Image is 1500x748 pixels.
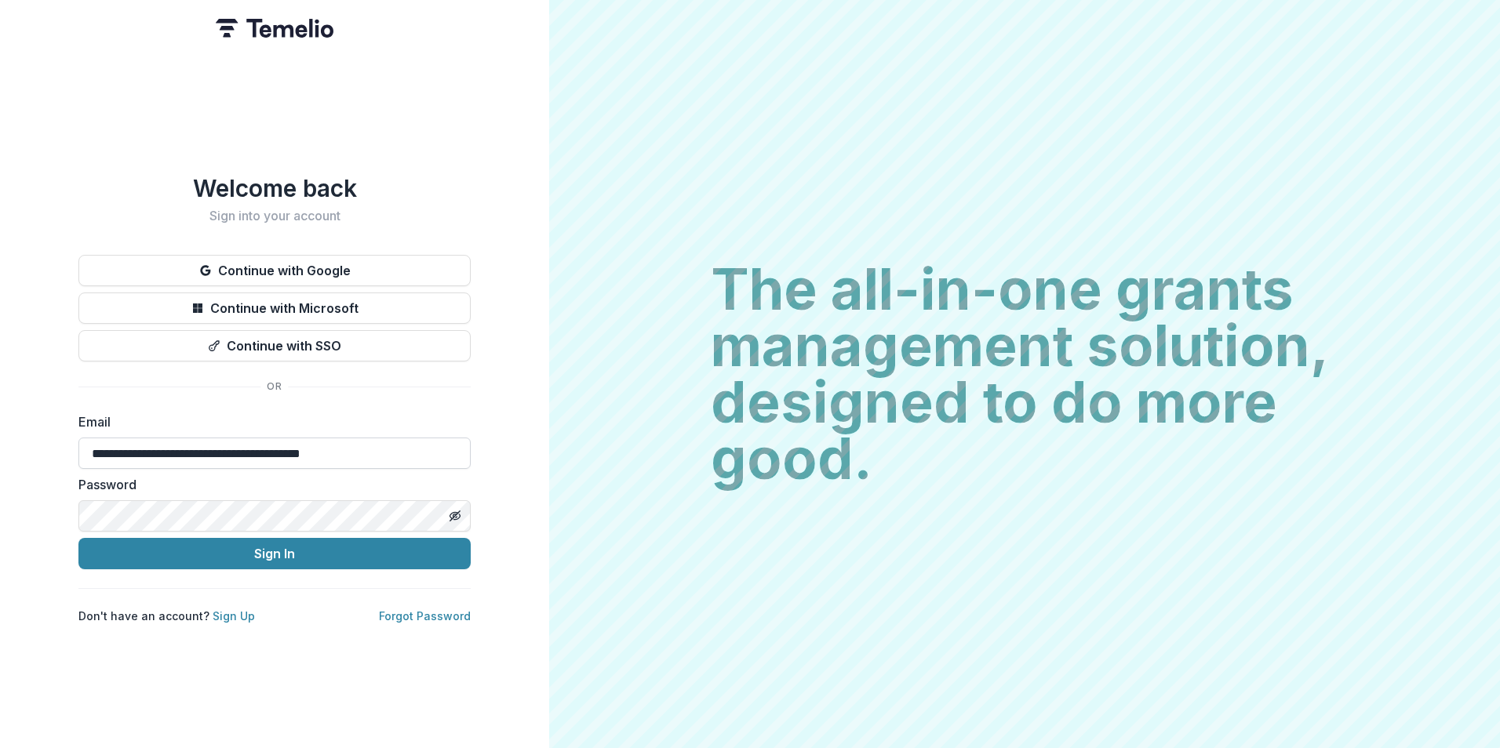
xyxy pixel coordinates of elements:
button: Continue with Google [78,255,471,286]
button: Continue with SSO [78,330,471,361]
a: Sign Up [213,609,255,623]
button: Sign In [78,538,471,569]
button: Continue with Microsoft [78,292,471,324]
label: Password [78,475,461,494]
a: Forgot Password [379,609,471,623]
img: Temelio [216,19,333,38]
h1: Welcome back [78,174,471,202]
p: Don't have an account? [78,608,255,624]
button: Toggle password visibility [442,503,468,528]
h2: Sign into your account [78,209,471,223]
label: Email [78,412,461,431]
